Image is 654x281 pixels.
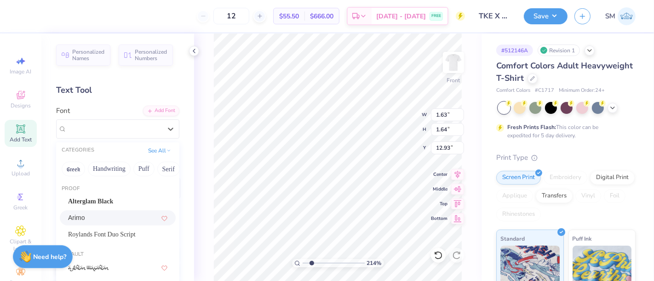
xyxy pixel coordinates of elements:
div: Digital Print [590,171,635,185]
div: CATEGORIES [62,146,94,154]
span: Minimum Order: 24 + [559,87,605,95]
img: Front [444,53,463,72]
div: Screen Print [496,171,541,185]
span: Personalized Names [72,49,105,62]
span: # C1717 [535,87,554,95]
span: $55.50 [279,11,299,21]
input: Untitled Design [472,7,517,25]
strong: Fresh Prints Flash: [507,124,556,131]
span: FREE [431,13,441,19]
button: Serif [157,162,180,176]
button: Greek [62,162,85,176]
span: Standard [500,234,525,243]
span: Personalized Numbers [135,49,167,62]
div: Foil [604,189,625,203]
span: Add Text [10,136,32,143]
div: Proof [56,185,179,193]
div: This color can be expedited for 5 day delivery. [507,123,620,140]
button: Handwriting [88,162,131,176]
div: Applique [496,189,533,203]
span: Roylands Font Duo Script [68,230,136,239]
span: Center [431,171,447,178]
span: SM [605,11,615,22]
span: Bottom [431,215,447,222]
strong: Need help? [34,253,67,261]
div: Front [447,76,460,84]
div: Rhinestones [496,208,541,221]
img: a Ahlan Wasahlan [68,265,109,271]
span: Upload [11,170,30,177]
label: Font [56,106,70,116]
div: Default [56,251,179,259]
span: Image AI [10,68,32,75]
span: Alterglam Black [68,197,113,206]
img: Shruthi Mohan [618,7,636,25]
div: Print Type [496,152,636,163]
span: $666.00 [310,11,333,21]
div: Transfers [536,189,573,203]
div: Vinyl [575,189,601,203]
button: Save [524,8,568,24]
div: Text Tool [56,84,179,96]
button: See All [145,146,174,155]
a: SM [605,7,636,25]
span: 214 % [367,259,382,267]
span: [DATE] - [DATE] [376,11,426,21]
div: # 512146A [496,45,533,56]
span: Designs [11,102,31,109]
div: Add Font [143,106,179,116]
span: Greek [14,204,28,211]
span: Clipart & logos [5,238,37,253]
span: Comfort Colors [496,87,530,95]
span: Top [431,201,447,207]
span: Puff Ink [573,234,592,243]
input: – – [213,8,249,24]
span: Arimo [68,213,85,223]
span: Comfort Colors Adult Heavyweight T-Shirt [496,60,633,84]
div: Revision 1 [538,45,580,56]
span: Middle [431,186,447,192]
div: Embroidery [544,171,587,185]
button: Puff [133,162,155,176]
